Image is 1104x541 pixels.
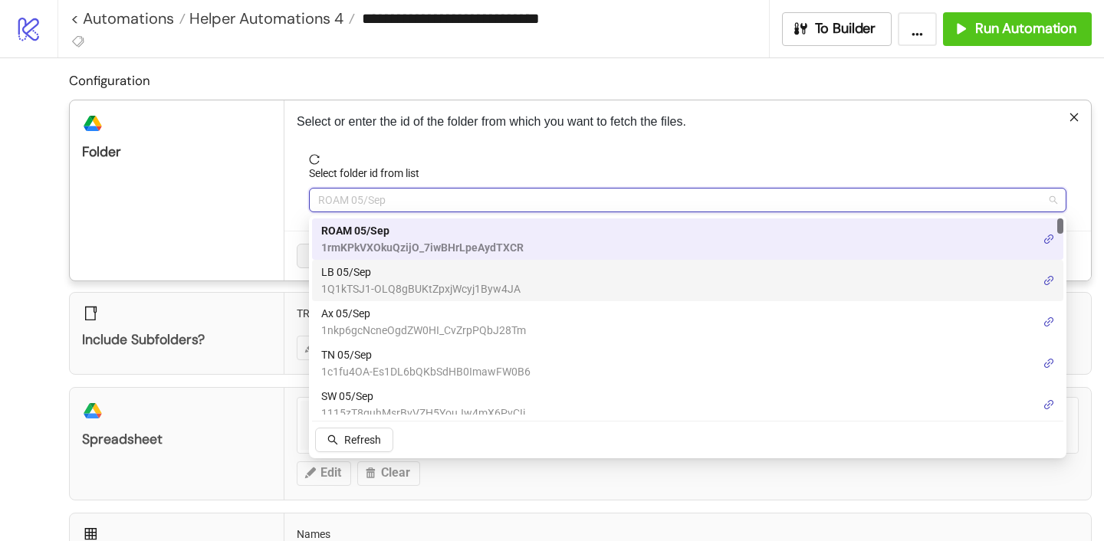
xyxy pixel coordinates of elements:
div: Ax 05/Sep [312,301,1063,343]
span: Helper Automations 4 [186,8,343,28]
span: 1rmKPkVXOkuQzijO_7iwBHrLpeAydTXCR [321,239,524,256]
span: link [1043,316,1054,327]
span: 1c1fu4OA-Es1DL6bQKbSdHB0ImawFW0B6 [321,363,531,380]
button: ... [898,12,937,46]
span: ROAM 05/Sep [318,189,1057,211]
a: < Automations [71,11,186,26]
span: 1Q1kTSJ1-OLQ8gBUKtZpxjWcyj1Byw4JA [321,280,521,297]
div: LB 05/Sep (T1) [312,260,1063,301]
span: link [1043,358,1054,369]
a: link [1043,313,1054,330]
span: ROAM 05/Sep [321,222,524,239]
button: Run Automation [943,12,1092,46]
label: Select folder id from list [309,165,429,182]
span: link [1043,399,1054,410]
span: 1115zT8guhMsrBvVZH5YouJw4mX6PvCIi [321,405,525,421]
a: link [1043,272,1054,289]
span: close [1069,112,1079,123]
a: link [1043,396,1054,413]
span: Ax 05/Sep [321,305,526,322]
span: 1nkp6gcNcneOgdZW0HI_CvZrpPQbJ28Tm [321,322,526,339]
span: search [327,434,338,445]
a: link [1043,231,1054,248]
span: To Builder [815,20,876,38]
span: link [1043,234,1054,244]
button: To Builder [782,12,892,46]
span: link [1043,275,1054,286]
div: SW 05/Sep [312,384,1063,425]
span: TN 05/Sep [321,346,531,363]
span: SW 05/Sep [321,388,525,405]
button: Refresh [315,428,393,452]
a: link [1043,355,1054,372]
button: Cancel [297,244,353,268]
p: Select or enter the id of the folder from which you want to fetch the files. [297,113,1079,131]
span: reload [309,154,1066,165]
div: ROAM 05/Sep [312,218,1063,260]
span: Run Automation [975,20,1076,38]
span: Refresh [344,434,381,446]
div: Folder [82,143,271,161]
div: TN 05/Sep [312,343,1063,384]
a: Helper Automations 4 [186,11,355,26]
h2: Configuration [69,70,1092,90]
span: LB 05/Sep [321,264,521,280]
